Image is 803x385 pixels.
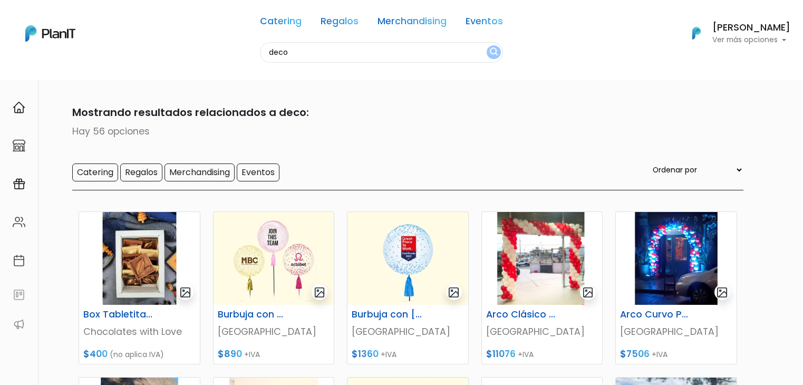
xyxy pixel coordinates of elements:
[652,349,667,360] span: +IVA
[378,17,447,30] a: Merchandising
[260,42,503,63] input: Buscá regalos, desayunos, y más
[381,349,396,360] span: +IVA
[83,325,196,339] p: Chocolates with Love
[466,17,503,30] a: Eventos
[79,212,200,305] img: thumb_2000___2000-Photoroom_-_2024-09-23T150241.972.jpg
[165,163,235,181] input: Merchandising
[260,17,302,30] a: Catering
[620,325,732,339] p: [GEOGRAPHIC_DATA]
[481,211,603,364] a: gallery-light Arco Clásico para Eventos Empresariales [GEOGRAPHIC_DATA] $11076 +IVA
[345,309,429,320] h6: Burbuja con [PERSON_NAME]
[620,348,650,360] span: $7506
[13,254,25,267] img: calendar-87d922413cdce8b2cf7b7f5f62616a5cf9e4887200fb71536465627b3292af00.svg
[352,325,464,339] p: [GEOGRAPHIC_DATA]
[314,286,326,299] img: gallery-light
[13,139,25,152] img: marketplace-4ceaa7011d94191e9ded77b95e3339b90024bf715f7c57f8cf31f2d8c509eaba.svg
[716,286,728,299] img: gallery-light
[179,286,191,299] img: gallery-light
[110,349,164,360] span: (no aplica IVA)
[79,211,200,364] a: gallery-light Box Tabletitas decoradas Chocolates with Love $400 (no aplica IVA)
[218,348,242,360] span: $890
[582,286,594,299] img: gallery-light
[448,286,460,299] img: gallery-light
[218,325,330,339] p: [GEOGRAPHIC_DATA]
[347,212,468,305] img: thumb_Burbujas-5.jpg
[77,309,160,320] h6: Box Tabletitas decoradas
[321,17,359,30] a: Regalos
[685,22,708,45] img: PlanIt Logo
[712,36,790,44] p: Ver más opciones
[486,325,598,339] p: [GEOGRAPHIC_DATA]
[83,348,108,360] span: $400
[480,309,563,320] h6: Arco Clásico para Eventos Empresariales
[237,163,279,181] input: Eventos
[518,349,534,360] span: +IVA
[13,216,25,228] img: people-662611757002400ad9ed0e3c099ab2801c6687ba6c219adb57efc949bc21e19d.svg
[679,20,790,47] button: PlanIt Logo [PERSON_NAME] Ver más opciones
[244,349,260,360] span: +IVA
[120,163,162,181] input: Regalos
[615,211,737,364] a: gallery-light Arco Curvo Pequeño para Eventos Empresariales [GEOGRAPHIC_DATA] $7506 +IVA
[211,309,295,320] h6: Burbuja con Aire
[213,211,335,364] a: gallery-light Burbuja con Aire [GEOGRAPHIC_DATA] $890 +IVA
[13,178,25,190] img: campaigns-02234683943229c281be62815700db0a1741e53638e28bf9629b52c665b00959.svg
[614,309,697,320] h6: Arco Curvo Pequeño para Eventos Empresariales
[13,101,25,114] img: home-e721727adea9d79c4d83392d1f703f7f8bce08238fde08b1acbfd93340b81755.svg
[490,47,498,57] img: search_button-432b6d5273f82d61273b3651a40e1bd1b912527efae98b1b7a1b2c0702e16a8d.svg
[25,25,75,42] img: PlanIt Logo
[72,163,118,181] input: Catering
[347,211,469,364] a: gallery-light Burbuja con [PERSON_NAME] [GEOGRAPHIC_DATA] $1360 +IVA
[60,124,743,138] p: Hay 56 opciones
[352,348,379,360] span: $1360
[13,318,25,331] img: partners-52edf745621dab592f3b2c58e3bca9d71375a7ef29c3b500c9f145b62cc070d4.svg
[60,104,743,120] p: Mostrando resultados relacionados a deco:
[214,212,334,305] img: thumb_Burbujas.jpg
[486,348,516,360] span: $11076
[712,23,790,33] h6: [PERSON_NAME]
[616,212,737,305] img: thumb_Dise%C3%B1o_sin_t%C3%ADtulo__57_.png
[13,288,25,301] img: feedback-78b5a0c8f98aac82b08bfc38622c3050aee476f2c9584af64705fc4e61158814.svg
[482,212,603,305] img: thumb_Dise%C3%B1o_sin_t%C3%ADtulo__55_.png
